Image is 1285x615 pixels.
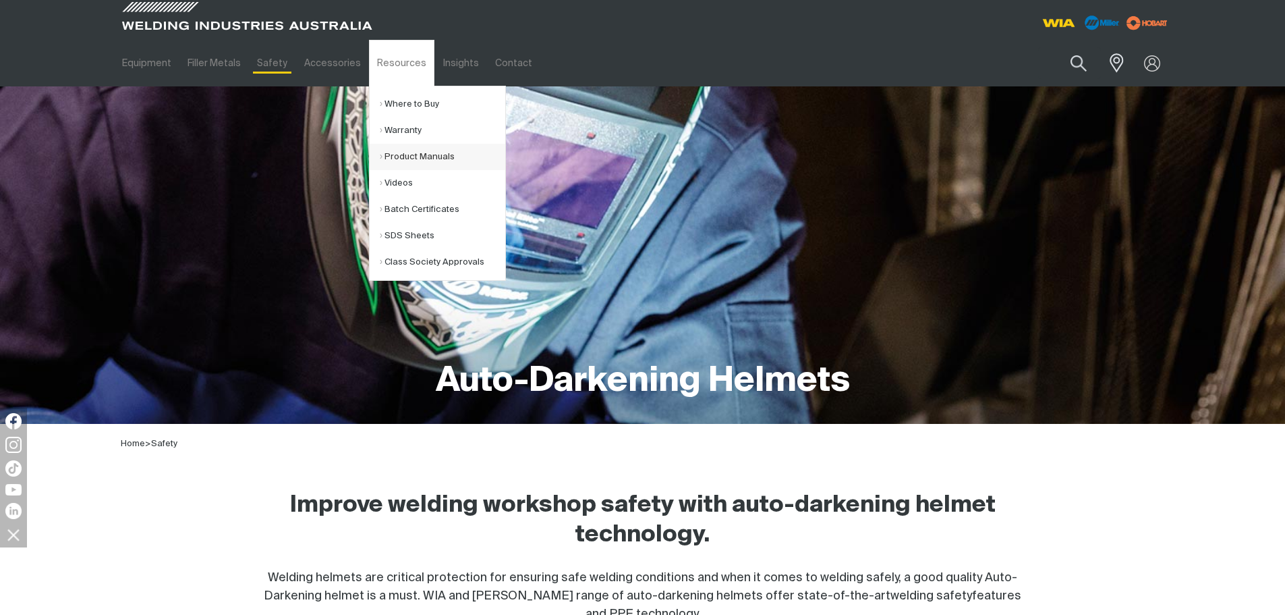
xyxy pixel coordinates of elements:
[145,439,151,448] span: >
[5,460,22,477] img: TikTok
[151,439,177,448] a: Safety
[5,484,22,496] img: YouTube
[434,40,486,86] a: Insights
[1122,13,1172,33] img: miller
[5,437,22,453] img: Instagram
[487,40,540,86] a: Contact
[380,91,505,117] a: Where to Buy
[436,360,850,404] h1: Auto-Darkening Helmets
[114,40,179,86] a: Equipment
[1038,47,1101,79] input: Product name or item number...
[380,223,505,249] a: SDS Sheets
[262,491,1023,550] h2: Improve welding workshop safety with auto-darkening helmet technology.
[249,40,295,86] a: Safety
[890,590,972,602] a: welding safety
[380,196,505,223] a: Batch Certificates
[380,249,505,275] a: Class Society Approvals
[121,439,145,448] a: Home
[179,40,249,86] a: Filler Metals
[380,170,505,196] a: Videos
[5,413,22,429] img: Facebook
[380,144,505,170] a: Product Manuals
[369,40,434,86] a: Resources
[1056,47,1102,79] button: Search products
[380,117,505,144] a: Warranty
[5,503,22,519] img: LinkedIn
[2,523,25,546] img: hide socials
[114,40,907,86] nav: Main
[264,572,1017,602] span: Welding helmets are critical protection for ensuring safe welding conditions and when it comes to...
[369,86,506,281] ul: Resources Submenu
[296,40,369,86] a: Accessories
